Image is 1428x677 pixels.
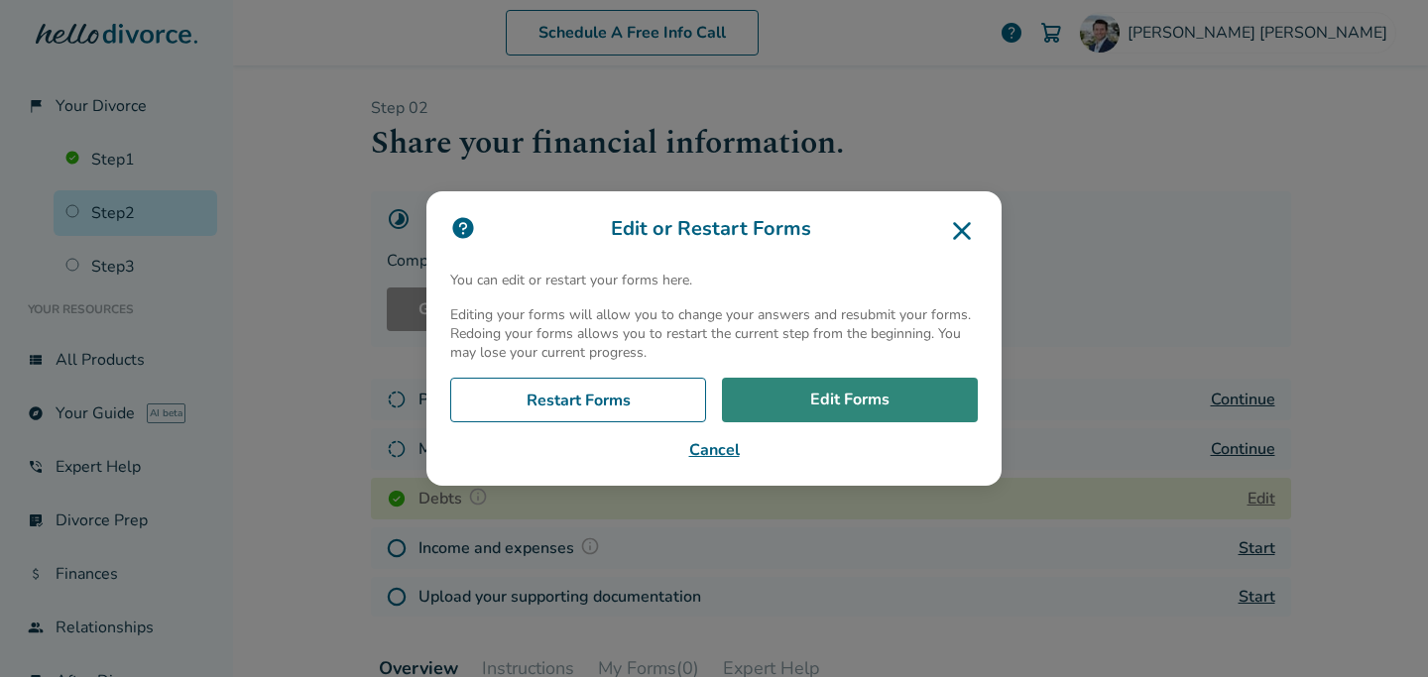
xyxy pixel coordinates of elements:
button: Cancel [450,438,978,462]
h3: Edit or Restart Forms [450,215,978,247]
a: Edit Forms [722,378,978,423]
img: icon [450,215,476,241]
iframe: Chat Widget [1329,582,1428,677]
p: Editing your forms will allow you to change your answers and resubmit your forms. Redoing your fo... [450,305,978,362]
a: Restart Forms [450,378,706,423]
p: You can edit or restart your forms here. [450,271,978,289]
